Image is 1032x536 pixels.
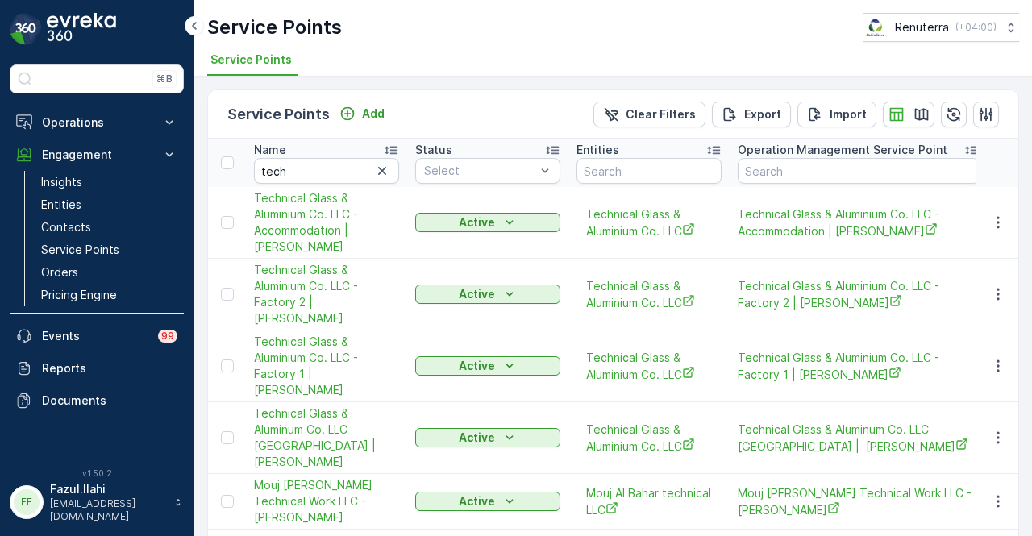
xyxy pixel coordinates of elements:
a: Documents [10,384,184,417]
button: Clear Filters [593,102,705,127]
a: Mouj Al Bahar technical LLC [586,485,712,518]
p: ⌘B [156,73,173,85]
span: Mouj [PERSON_NAME] Technical Work LLC - [PERSON_NAME] [738,485,980,518]
p: Documents [42,393,177,409]
div: Toggle Row Selected [221,495,234,508]
div: Toggle Row Selected [221,431,234,444]
p: Select [424,163,535,179]
a: Technical Glass & Aluminium Co. LLC [586,422,712,455]
p: Engagement [42,147,152,163]
button: Export [712,102,791,127]
span: Technical Glass & Aluminium Co. LLC - Factory 1 | [PERSON_NAME] [738,350,980,383]
p: Active [459,286,495,302]
span: Service Points [210,52,292,68]
p: Import [830,106,867,123]
p: Operation Management Service Point [738,142,947,158]
span: Mouj [PERSON_NAME] Technical Work LLC - [PERSON_NAME] [254,477,399,526]
p: Export [744,106,781,123]
button: Active [415,492,560,511]
span: Technical Glass & Aluminium Co. LLC - Factory 2 | [PERSON_NAME] [738,278,980,311]
a: Contacts [35,216,184,239]
a: Entities [35,193,184,216]
button: Operations [10,106,184,139]
span: v 1.50.2 [10,468,184,478]
a: Technical Glass & Aluminium Co. LLC - Factory 1 | Jabel Ali [254,334,399,398]
a: Technical Glass & Aluminum Co. LLC New Yard | Jabel Ali [254,405,399,470]
a: Pricing Engine [35,284,184,306]
a: Insights [35,171,184,193]
button: Renuterra(+04:00) [863,13,1019,42]
a: Technical Glass & Aluminium Co. LLC - Factory 1 | Jabel Ali [738,350,980,383]
div: Toggle Row Selected [221,288,234,301]
button: FFFazul.Ilahi[EMAIL_ADDRESS][DOMAIN_NAME] [10,481,184,523]
a: Technical Glass & Aluminium Co. LLC - Accommodation | Jabel Ali [738,206,980,239]
a: Technical Glass & Aluminium Co. LLC - Accommodation | Jabel Ali [254,190,399,255]
a: Technical Glass & Aluminium Co. LLC [586,206,712,239]
span: Technical Glass & Aluminium Co. LLC - Accommodation | [PERSON_NAME] [254,190,399,255]
a: Mouj Al Baher Technical Work LLC - Jabel Ali [254,477,399,526]
p: Pricing Engine [41,287,117,303]
p: Service Points [207,15,342,40]
p: Operations [42,114,152,131]
button: Add [333,104,391,123]
p: Insights [41,174,82,190]
span: Technical Glass & Aluminium Co. LLC - Factory 1 | [PERSON_NAME] [254,334,399,398]
button: Active [415,213,560,232]
button: Active [415,285,560,304]
p: [EMAIL_ADDRESS][DOMAIN_NAME] [50,497,166,523]
p: Entities [41,197,81,213]
div: FF [14,489,40,515]
input: Search [576,158,722,184]
a: Technical Glass & Aluminum Co. LLC New Yard | Jabel Ali [738,422,980,455]
input: Search [738,158,980,184]
a: Technical Glass & Aluminium Co. LLC - Factory 2 | Jabel Ali [254,262,399,326]
p: Orders [41,264,78,280]
a: Technical Glass & Aluminium Co. LLC - Factory 2 | Jabel Ali [738,278,980,311]
button: Import [797,102,876,127]
img: logo_dark-DEwI_e13.png [47,13,116,45]
p: Entities [576,142,619,158]
a: Orders [35,261,184,284]
p: Active [459,493,495,509]
a: Mouj Al Baher Technical Work LLC - Jabel Ali [738,485,980,518]
div: Toggle Row Selected [221,216,234,229]
button: Active [415,356,560,376]
input: Search [254,158,399,184]
p: Active [459,430,495,446]
a: Technical Glass & Aluminium Co. LLC [586,350,712,383]
button: Engagement [10,139,184,171]
img: Screenshot_2024-07-26_at_13.33.01.png [863,19,888,36]
p: Renuterra [895,19,949,35]
p: Contacts [41,219,91,235]
a: Service Points [35,239,184,261]
span: Technical Glass & Aluminium Co. LLC - Factory 2 | [PERSON_NAME] [254,262,399,326]
div: Toggle Row Selected [221,359,234,372]
p: ( +04:00 ) [955,21,997,34]
p: Status [415,142,452,158]
p: Clear Filters [626,106,696,123]
span: Technical Glass & Aluminum Co. LLC [GEOGRAPHIC_DATA] | [PERSON_NAME] [254,405,399,470]
img: logo [10,13,42,45]
p: Service Points [227,103,330,126]
p: Fazul.Ilahi [50,481,166,497]
p: Reports [42,360,177,376]
button: Active [415,428,560,447]
a: Reports [10,352,184,384]
p: Service Points [41,242,119,258]
p: Name [254,142,286,158]
p: Events [42,328,148,344]
a: Events99 [10,320,184,352]
p: Add [362,106,385,122]
span: Technical Glass & Aluminum Co. LLC [GEOGRAPHIC_DATA] | [PERSON_NAME] [738,422,980,455]
p: 99 [161,330,174,343]
a: Technical Glass & Aluminium Co. LLC [586,278,712,311]
p: Active [459,214,495,231]
span: Technical Glass & Aluminium Co. LLC - Accommodation | [PERSON_NAME] [738,206,980,239]
p: Active [459,358,495,374]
